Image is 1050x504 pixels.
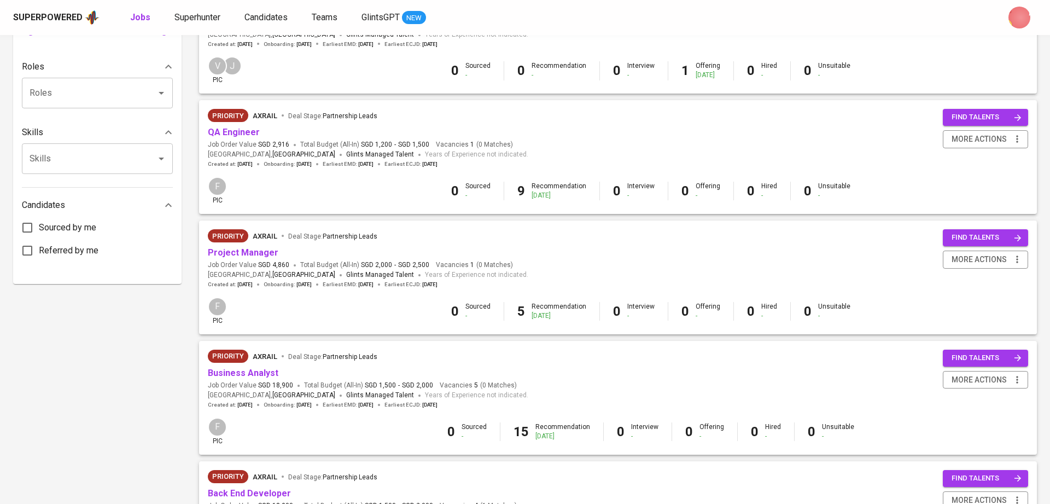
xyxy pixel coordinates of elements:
span: Earliest EMD : [323,160,374,168]
div: - [818,191,850,200]
span: Job Order Value [208,140,289,149]
p: Candidates [22,199,65,212]
a: Superpoweredapp logo [13,9,100,26]
span: Deal Stage : [288,473,377,481]
span: Priority [208,351,248,362]
b: 0 [808,424,815,439]
b: 15 [514,424,529,439]
div: pic [208,297,227,326]
div: Interview [631,422,658,441]
span: Years of Experience not indicated. [425,390,528,401]
b: 0 [451,304,459,319]
span: [DATE] [422,160,437,168]
div: - [465,191,491,200]
div: New Job received from Demand Team [208,470,248,483]
button: find talents [943,350,1028,367]
span: Partnership Leads [323,473,377,481]
span: Partnership Leads [323,233,377,240]
div: [DATE] [532,191,586,200]
span: [DATE] [358,281,374,288]
div: Candidates [22,194,173,216]
b: 0 [613,63,621,78]
span: Deal Stage : [288,233,377,240]
span: Priority [208,111,248,121]
span: SGD 1,500 [365,381,396,390]
div: - [761,191,777,200]
a: Back End Developer [208,488,291,499]
div: Unsuitable [818,182,850,200]
div: Sourced [465,302,491,321]
span: SGD 2,500 [398,260,429,270]
span: SGD 18,900 [258,381,293,390]
div: Superpowered [13,11,83,24]
span: Vacancies ( 0 Matches ) [436,260,513,270]
span: find talents [952,111,1022,124]
button: more actions [943,371,1028,389]
div: pic [208,56,227,85]
div: Offering [696,302,720,321]
b: 0 [685,424,693,439]
div: Hired [765,422,781,441]
span: [DATE] [237,281,253,288]
span: Years of Experience not indicated. [425,270,528,281]
span: [DATE] [422,401,437,409]
b: 0 [451,183,459,199]
span: [GEOGRAPHIC_DATA] [272,270,335,281]
span: SGD 1,200 [361,140,392,149]
div: Skills [22,121,173,143]
div: - [465,311,491,321]
div: Unsuitable [818,61,850,80]
a: Project Manager [208,247,278,258]
span: Total Budget (All-In) [300,260,429,270]
span: [DATE] [358,401,374,409]
a: Teams [312,11,340,25]
span: find talents [952,231,1022,244]
div: Roles [22,56,173,78]
div: Unsuitable [822,422,854,441]
span: more actions [952,132,1007,146]
b: 9 [517,183,525,199]
a: QA Engineer [208,127,260,137]
span: Axrail [253,352,277,361]
span: [GEOGRAPHIC_DATA] [272,149,335,160]
b: 1 [681,63,689,78]
span: [DATE] [237,160,253,168]
div: Recommendation [532,61,586,80]
div: Offering [696,182,720,200]
div: - [631,432,658,441]
span: Glints Managed Talent [346,271,414,279]
button: find talents [943,109,1028,126]
span: more actions [952,253,1007,267]
span: Axrail [253,112,277,120]
div: - [627,311,655,321]
div: F [208,177,227,196]
div: Sourced [465,182,491,200]
span: [GEOGRAPHIC_DATA] , [208,270,335,281]
span: 1 [469,140,474,149]
div: pic [208,177,227,205]
b: 0 [613,304,621,319]
span: Glints Managed Talent [346,31,414,38]
span: Created at : [208,401,253,409]
div: - [822,432,854,441]
span: SGD 2,916 [258,140,289,149]
a: Superhunter [174,11,223,25]
span: Candidates [244,12,288,22]
span: SGD 2,000 [402,381,433,390]
button: find talents [943,229,1028,246]
span: Total Budget (All-In) [304,381,433,390]
span: - [394,140,396,149]
span: Priority [208,231,248,242]
span: [DATE] [358,160,374,168]
b: 0 [681,183,689,199]
button: more actions [943,251,1028,269]
span: [DATE] [296,160,312,168]
div: Recommendation [532,182,586,200]
span: Earliest ECJD : [384,401,437,409]
div: - [696,191,720,200]
span: Job Order Value [208,381,293,390]
div: F [208,297,227,316]
button: find talents [943,470,1028,487]
b: 0 [747,63,755,78]
div: F [208,418,227,437]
